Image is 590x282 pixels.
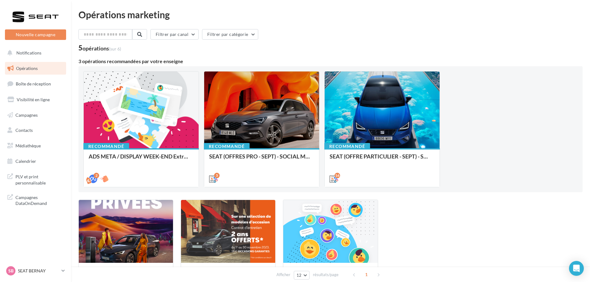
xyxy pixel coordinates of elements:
[276,272,290,278] span: Afficher
[15,193,64,206] span: Campagnes DataOnDemand
[16,66,38,71] span: Opérations
[4,77,67,90] a: Boîte de réception
[4,62,67,75] a: Opérations
[4,191,67,209] a: Campagnes DataOnDemand
[4,46,65,59] button: Notifications
[4,170,67,188] a: PLV et print personnalisable
[16,81,51,86] span: Boîte de réception
[16,50,41,55] span: Notifications
[202,29,258,40] button: Filtrer par catégorie
[4,139,67,152] a: Médiathèque
[4,155,67,168] a: Calendrier
[78,45,121,51] div: 5
[15,143,41,148] span: Médiathèque
[5,265,66,277] a: SB SEAT BERNAY
[150,29,199,40] button: Filtrer par canal
[83,143,129,150] div: Recommandé
[78,10,583,19] div: Opérations marketing
[4,124,67,137] a: Contacts
[4,109,67,122] a: Campagnes
[89,153,194,166] div: ADS META / DISPLAY WEEK-END Extraordinaire (JPO) Septembre 2025
[569,261,584,276] div: Open Intercom Messenger
[18,268,59,274] p: SEAT BERNAY
[361,270,371,280] span: 1
[15,112,38,117] span: Campagnes
[15,128,33,133] span: Contacts
[4,93,67,106] a: Visibilité en ligne
[82,46,121,51] div: opérations
[214,173,220,178] div: 5
[15,158,36,164] span: Calendrier
[209,153,314,166] div: SEAT (OFFRES PRO - SEPT) - SOCIAL MEDIA
[8,268,14,274] span: SB
[313,272,339,278] span: résultats/page
[17,97,50,102] span: Visibilité en ligne
[335,173,340,178] div: 16
[5,29,66,40] button: Nouvelle campagne
[330,153,435,166] div: SEAT (OFFRE PARTICULIER - SEPT) - SOCIAL MEDIA
[324,143,370,150] div: Recommandé
[78,59,583,64] div: 3 opérations recommandées par votre enseigne
[15,172,64,186] span: PLV et print personnalisable
[297,273,302,278] span: 12
[294,271,310,280] button: 12
[204,143,250,150] div: Recommandé
[109,46,121,51] span: (sur 6)
[94,173,99,178] div: 2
